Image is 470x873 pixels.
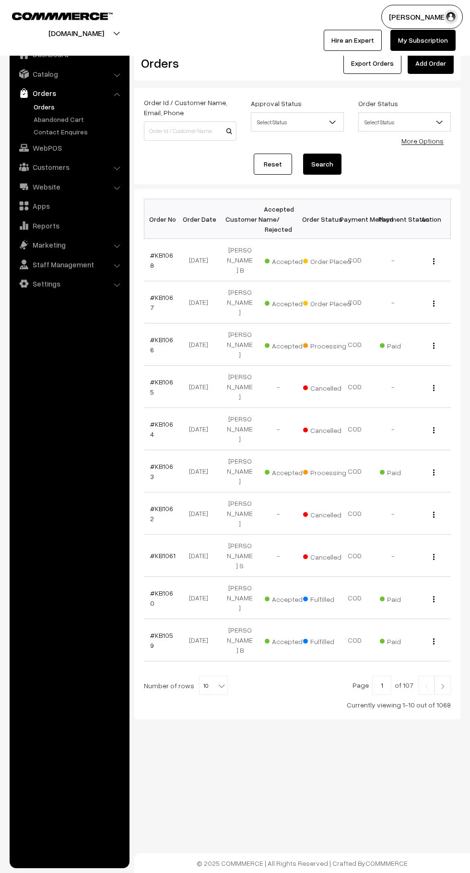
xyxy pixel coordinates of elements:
[141,56,235,71] h2: Orders
[221,199,259,239] th: Customer Name
[134,853,470,873] footer: © 2025 COMMMERCE | All Rights Reserved | Crafted By
[12,84,126,102] a: Orders
[303,381,351,393] span: Cancelled
[12,10,96,21] a: COMMMERCE
[12,139,126,156] a: WebPOS
[358,98,398,108] label: Order Status
[144,121,236,141] input: Order Id / Customer Name / Customer Email / Customer Phone
[303,423,351,435] span: Cancelled
[182,619,221,661] td: [DATE]
[336,535,374,577] td: COD
[303,550,351,562] span: Cancelled
[12,12,113,20] img: COMMMERCE
[251,114,343,131] span: Select Status
[336,492,374,535] td: COD
[433,343,435,349] img: Menu
[336,281,374,323] td: COD
[31,114,126,124] a: Abandoned Cart
[221,281,259,323] td: [PERSON_NAME]
[343,53,401,74] button: Export Orders
[352,681,369,689] span: Page
[265,592,313,604] span: Accepted
[221,492,259,535] td: [PERSON_NAME]
[380,465,428,478] span: Paid
[251,98,302,108] label: Approval Status
[251,112,343,132] span: Select Status
[336,450,374,492] td: COD
[265,296,313,309] span: Accepted
[150,589,173,607] a: #KB1060
[433,427,435,433] img: Menu
[433,385,435,391] img: Menu
[221,619,259,661] td: [PERSON_NAME] B
[303,507,351,520] span: Cancelled
[150,420,173,438] a: #KB1064
[433,596,435,602] img: Menu
[395,681,413,689] span: of 107
[380,338,428,351] span: Paid
[374,239,412,281] td: -
[254,154,292,175] a: Reset
[221,450,259,492] td: [PERSON_NAME]
[182,492,221,535] td: [DATE]
[336,619,374,661] td: COD
[303,338,351,351] span: Processing
[150,335,173,354] a: #KB1066
[144,97,236,118] label: Order Id / Customer Name, Email, Phone
[336,199,374,239] th: Payment Method
[433,469,435,476] img: Menu
[358,112,451,132] span: Select Status
[265,254,313,266] span: Accepted
[336,239,374,281] td: COD
[303,592,351,604] span: Fulfilled
[336,408,374,450] td: COD
[380,592,428,604] span: Paid
[390,30,456,51] a: My Subscription
[380,634,428,646] span: Paid
[336,577,374,619] td: COD
[422,683,431,689] img: Left
[182,408,221,450] td: [DATE]
[150,462,173,480] a: #KB1063
[221,408,259,450] td: [PERSON_NAME]
[12,178,126,195] a: Website
[150,504,173,523] a: #KB1062
[199,676,228,695] span: 10
[200,676,227,695] span: 10
[221,239,259,281] td: [PERSON_NAME] B
[182,199,221,239] th: Order Date
[297,199,336,239] th: Order Status
[15,21,138,45] button: [DOMAIN_NAME]
[433,512,435,518] img: Menu
[12,158,126,176] a: Customers
[374,366,412,408] td: -
[412,199,451,239] th: Action
[182,577,221,619] td: [DATE]
[150,631,173,649] a: #KB1059
[259,199,297,239] th: Accepted / Rejected
[444,10,458,24] img: user
[433,300,435,307] img: Menu
[374,408,412,450] td: -
[12,236,126,253] a: Marketing
[374,281,412,323] td: -
[303,465,351,478] span: Processing
[259,408,297,450] td: -
[12,65,126,83] a: Catalog
[182,366,221,408] td: [DATE]
[221,323,259,366] td: [PERSON_NAME]
[182,281,221,323] td: [DATE]
[12,217,126,234] a: Reports
[336,323,374,366] td: COD
[359,114,450,131] span: Select Status
[182,450,221,492] td: [DATE]
[374,535,412,577] td: -
[150,251,173,269] a: #KB1068
[144,681,194,691] span: Number of rows
[12,275,126,292] a: Settings
[303,634,351,646] span: Fulfilled
[259,366,297,408] td: -
[259,492,297,535] td: -
[144,199,183,239] th: Order No
[401,137,444,145] a: More Options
